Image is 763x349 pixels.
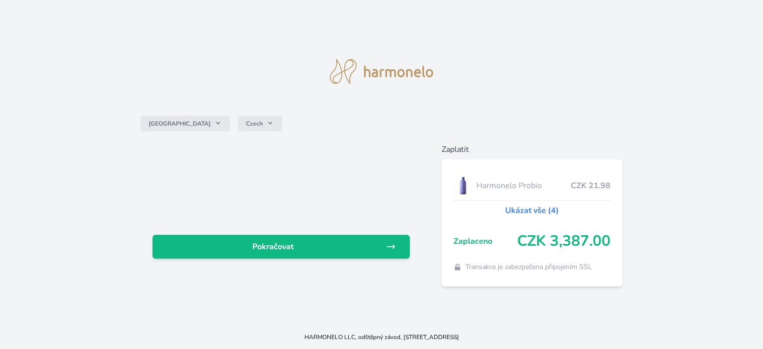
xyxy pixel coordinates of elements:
a: Ukázat vše (4) [505,205,559,216]
span: CZK 3,387.00 [517,232,610,250]
button: [GEOGRAPHIC_DATA] [141,116,230,132]
a: Pokračovat [153,235,410,259]
span: Pokračovat [160,241,386,253]
button: Czech [238,116,282,132]
img: logo.svg [330,59,433,84]
span: Harmonelo Probio [476,180,571,192]
img: CLEAN_PROBIO_se_stinem_x-lo.jpg [454,173,472,198]
span: [GEOGRAPHIC_DATA] [149,120,211,128]
span: CZK 21.98 [571,180,610,192]
span: Transakce je zabezpečena připojením SSL [465,262,592,272]
span: Czech [246,120,263,128]
h6: Zaplatit [442,143,622,155]
span: Zaplaceno [454,235,517,247]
